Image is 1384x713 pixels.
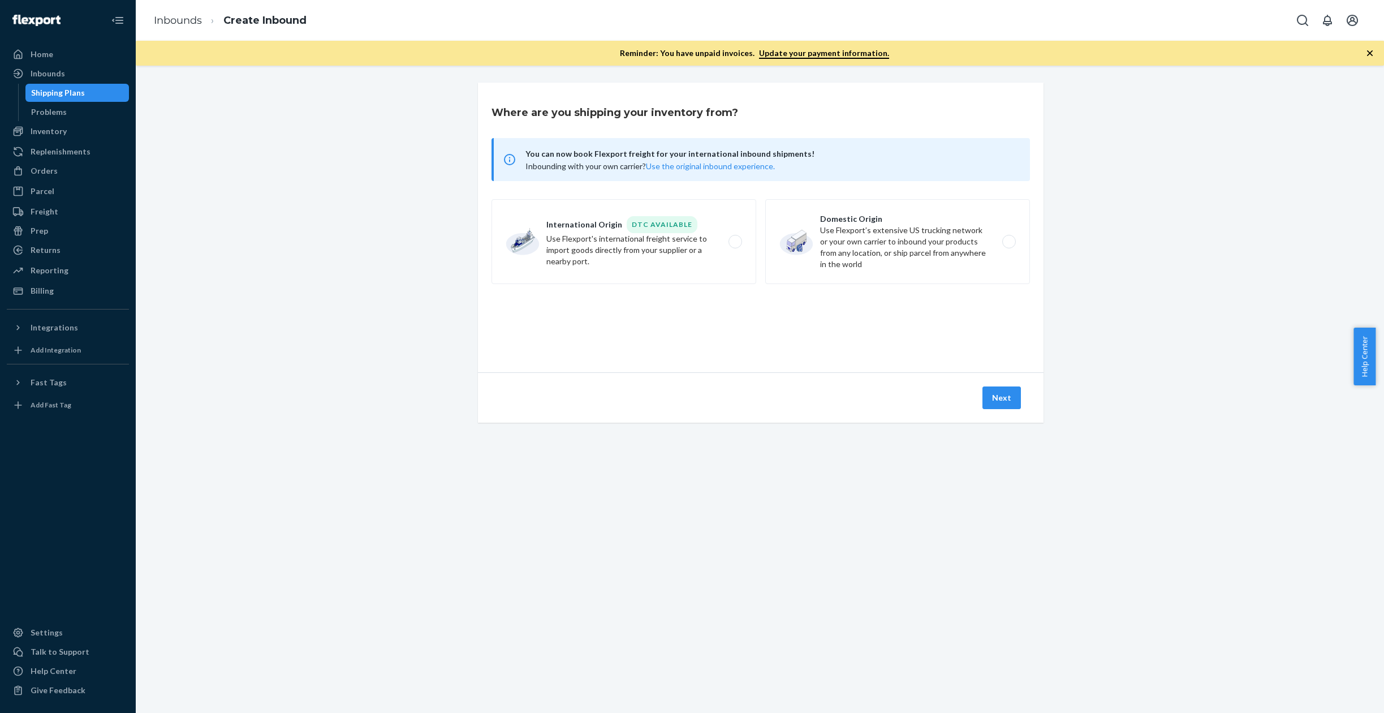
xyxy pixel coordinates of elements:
span: You can now book Flexport freight for your international inbound shipments! [525,147,1016,161]
a: Parcel [7,182,129,200]
p: Reminder: You have unpaid invoices. [620,48,889,59]
a: Replenishments [7,143,129,161]
img: Flexport logo [12,15,61,26]
a: Freight [7,203,129,221]
div: Problems [31,106,67,118]
a: Add Fast Tag [7,396,129,414]
a: Add Integration [7,341,129,359]
a: Prep [7,222,129,240]
button: Open Search Box [1291,9,1314,32]
div: Integrations [31,322,78,333]
a: Create Inbound [223,14,307,27]
a: Settings [7,624,129,642]
button: Use the original inbound experience. [646,161,775,172]
span: Inbounding with your own carrier? [525,161,775,171]
div: Help Center [31,665,76,677]
button: Open account menu [1341,9,1364,32]
div: Add Fast Tag [31,400,71,410]
div: Inventory [31,126,67,137]
a: Inventory [7,122,129,140]
a: Shipping Plans [25,84,130,102]
a: Billing [7,282,129,300]
a: Orders [7,162,129,180]
button: Give Feedback [7,681,129,699]
a: Help Center [7,662,129,680]
a: Home [7,45,129,63]
div: Parcel [31,186,54,197]
a: Inbounds [154,14,202,27]
a: Update your payment information. [759,48,889,59]
a: Reporting [7,261,129,280]
div: Inbounds [31,68,65,79]
a: Returns [7,241,129,259]
ol: breadcrumbs [145,4,316,37]
div: Give Feedback [31,685,85,696]
a: Inbounds [7,65,129,83]
div: Settings [31,627,63,638]
div: Shipping Plans [31,87,85,98]
div: Reporting [31,265,68,276]
button: Open notifications [1316,9,1339,32]
button: Talk to Support [7,643,129,661]
button: Next [982,386,1021,409]
div: Freight [31,206,58,217]
button: Help Center [1353,328,1376,385]
div: Fast Tags [31,377,67,388]
div: Home [31,49,53,60]
button: Close Navigation [106,9,129,32]
div: Talk to Support [31,646,89,658]
a: Problems [25,103,130,121]
div: Prep [31,225,48,237]
div: Billing [31,285,54,297]
div: Replenishments [31,146,90,157]
div: Add Integration [31,345,81,355]
h3: Where are you shipping your inventory from? [491,105,738,120]
div: Returns [31,244,61,256]
div: Orders [31,165,58,177]
button: Fast Tags [7,373,129,392]
button: Integrations [7,319,129,337]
